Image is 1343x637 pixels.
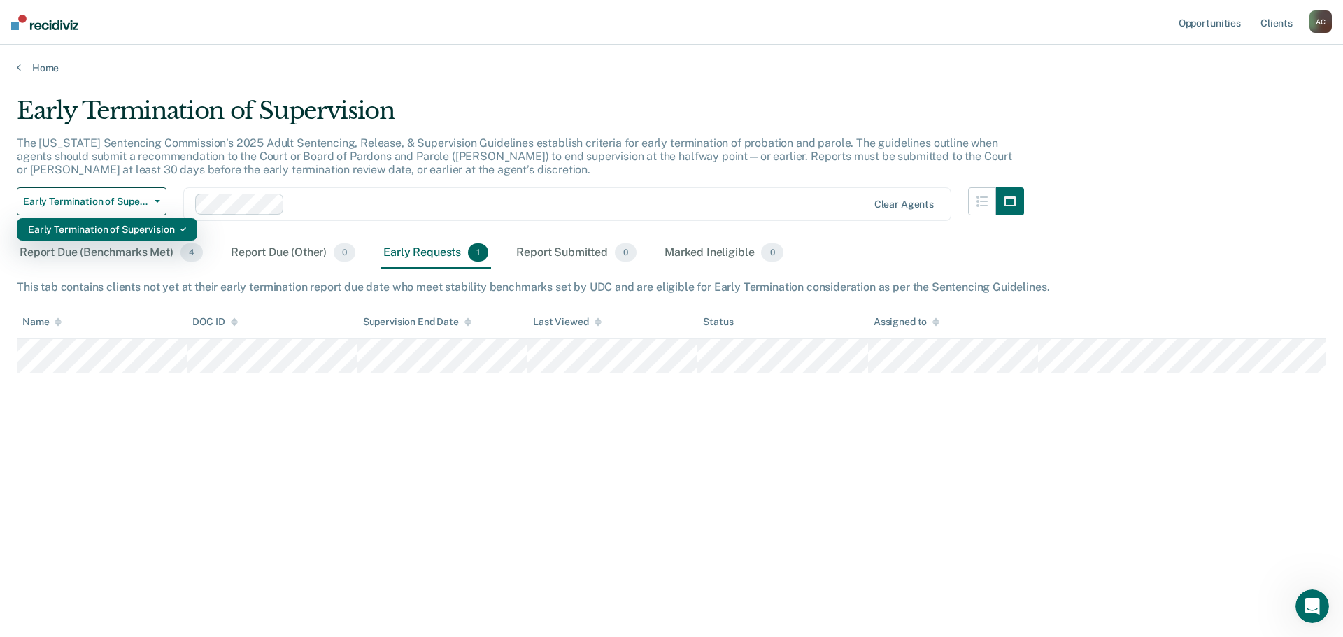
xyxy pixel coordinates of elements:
[17,238,206,269] div: Report Due (Benchmarks Met)4
[513,238,639,269] div: Report Submitted0
[615,243,637,262] span: 0
[17,62,1326,74] a: Home
[17,187,166,215] button: Early Termination of Supervision
[468,243,488,262] span: 1
[17,96,1024,136] div: Early Termination of Supervision
[533,316,601,328] div: Last Viewed
[192,316,237,328] div: DOC ID
[23,196,149,208] span: Early Termination of Supervision
[1309,10,1332,33] div: A C
[381,238,491,269] div: Early Requests1
[228,238,358,269] div: Report Due (Other)0
[17,280,1326,294] div: This tab contains clients not yet at their early termination report due date who meet stability b...
[17,136,1012,176] p: The [US_STATE] Sentencing Commission’s 2025 Adult Sentencing, Release, & Supervision Guidelines e...
[1309,10,1332,33] button: AC
[11,15,78,30] img: Recidiviz
[334,243,355,262] span: 0
[1295,589,1329,623] iframe: Intercom live chat
[874,316,939,328] div: Assigned to
[180,243,203,262] span: 4
[703,316,733,328] div: Status
[363,316,471,328] div: Supervision End Date
[761,243,783,262] span: 0
[662,238,786,269] div: Marked Ineligible0
[874,199,934,210] div: Clear agents
[22,316,62,328] div: Name
[28,218,186,241] div: Early Termination of Supervision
